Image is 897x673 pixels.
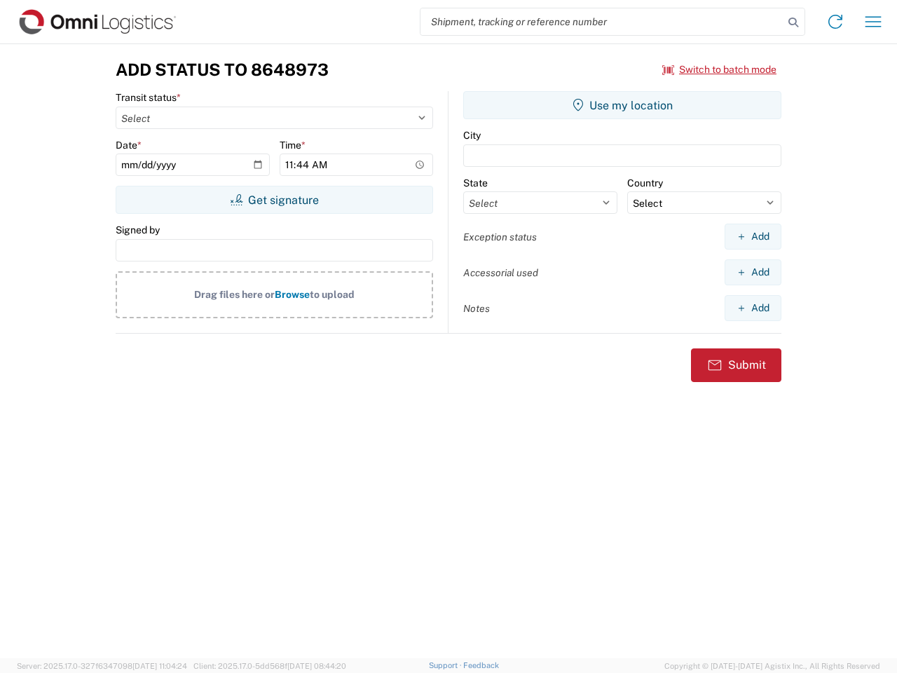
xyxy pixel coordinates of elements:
[132,662,187,670] span: [DATE] 11:04:24
[725,295,781,321] button: Add
[463,129,481,142] label: City
[116,91,181,104] label: Transit status
[194,289,275,300] span: Drag files here or
[725,259,781,285] button: Add
[193,662,346,670] span: Client: 2025.17.0-5dd568f
[463,266,538,279] label: Accessorial used
[116,139,142,151] label: Date
[287,662,346,670] span: [DATE] 08:44:20
[275,289,310,300] span: Browse
[463,661,499,669] a: Feedback
[725,224,781,250] button: Add
[116,224,160,236] label: Signed by
[627,177,663,189] label: Country
[463,177,488,189] label: State
[310,289,355,300] span: to upload
[116,60,329,80] h3: Add Status to 8648973
[116,186,433,214] button: Get signature
[463,302,490,315] label: Notes
[463,231,537,243] label: Exception status
[664,660,880,672] span: Copyright © [DATE]-[DATE] Agistix Inc., All Rights Reserved
[420,8,783,35] input: Shipment, tracking or reference number
[662,58,776,81] button: Switch to batch mode
[17,662,187,670] span: Server: 2025.17.0-327f6347098
[429,661,464,669] a: Support
[280,139,306,151] label: Time
[691,348,781,382] button: Submit
[463,91,781,119] button: Use my location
